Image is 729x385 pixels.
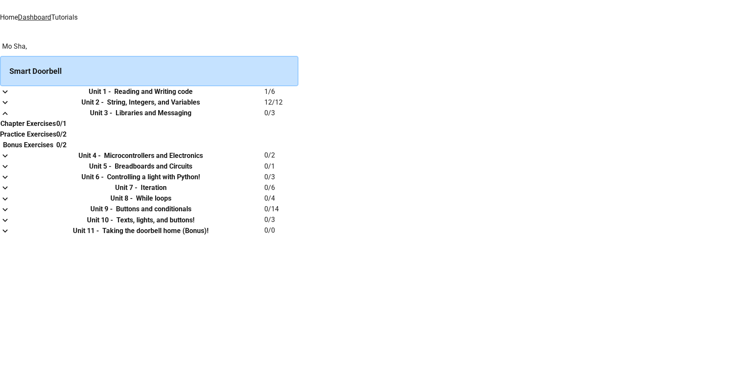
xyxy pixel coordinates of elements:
[102,226,208,236] h6: Taking the doorbell home (Bonus)!
[264,183,298,193] h6: 0 / 6
[264,161,298,172] h6: 0 / 1
[110,193,133,204] h6: Unit 8 -
[116,204,191,214] h6: Buttons and conditionals
[81,172,104,182] h6: Unit 6 -
[78,151,101,161] h6: Unit 4 -
[56,129,67,140] h6: 0/2
[0,119,56,129] h6: Chapter Exercises
[116,108,191,118] h6: Libraries and Messaging
[81,97,104,108] h6: Unit 2 -
[104,151,203,161] h6: Microcontrollers and Electronics
[90,108,112,118] h6: Unit 3 -
[264,215,298,225] h6: 0 / 3
[115,183,137,193] h6: Unit 7 -
[73,226,99,236] h6: Unit 11 -
[2,41,298,52] h6: Mo Sha,
[56,119,67,129] h6: 0/1
[3,140,53,150] h6: Bonus Exercises
[264,193,298,204] h6: 0 / 4
[107,97,200,108] h6: String, Integers, and Variables
[264,108,298,118] h6: 0 / 3
[89,87,111,97] h6: Unit 1 -
[141,183,167,193] h6: Iteration
[136,193,171,204] h6: While loops
[264,150,298,160] h6: 0 / 2
[114,87,193,97] h6: Reading and Writing code
[264,172,298,182] h6: 0 / 3
[264,225,298,236] h6: 0 / 0
[56,140,67,150] h6: 0/2
[89,161,111,172] h6: Unit 5 -
[264,97,298,108] h6: 12 / 12
[90,204,113,214] h6: Unit 9 -
[18,13,51,21] a: Dashboard
[116,215,194,225] h6: Texts, lights, and buttons!
[107,172,200,182] h6: Controlling a light with Python!
[87,215,113,225] h6: Unit 10 -
[115,161,192,172] h6: Breadboards and Circuits
[264,87,298,97] h6: 1 / 6
[264,204,298,214] h6: 0 / 14
[51,13,78,21] a: Tutorials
